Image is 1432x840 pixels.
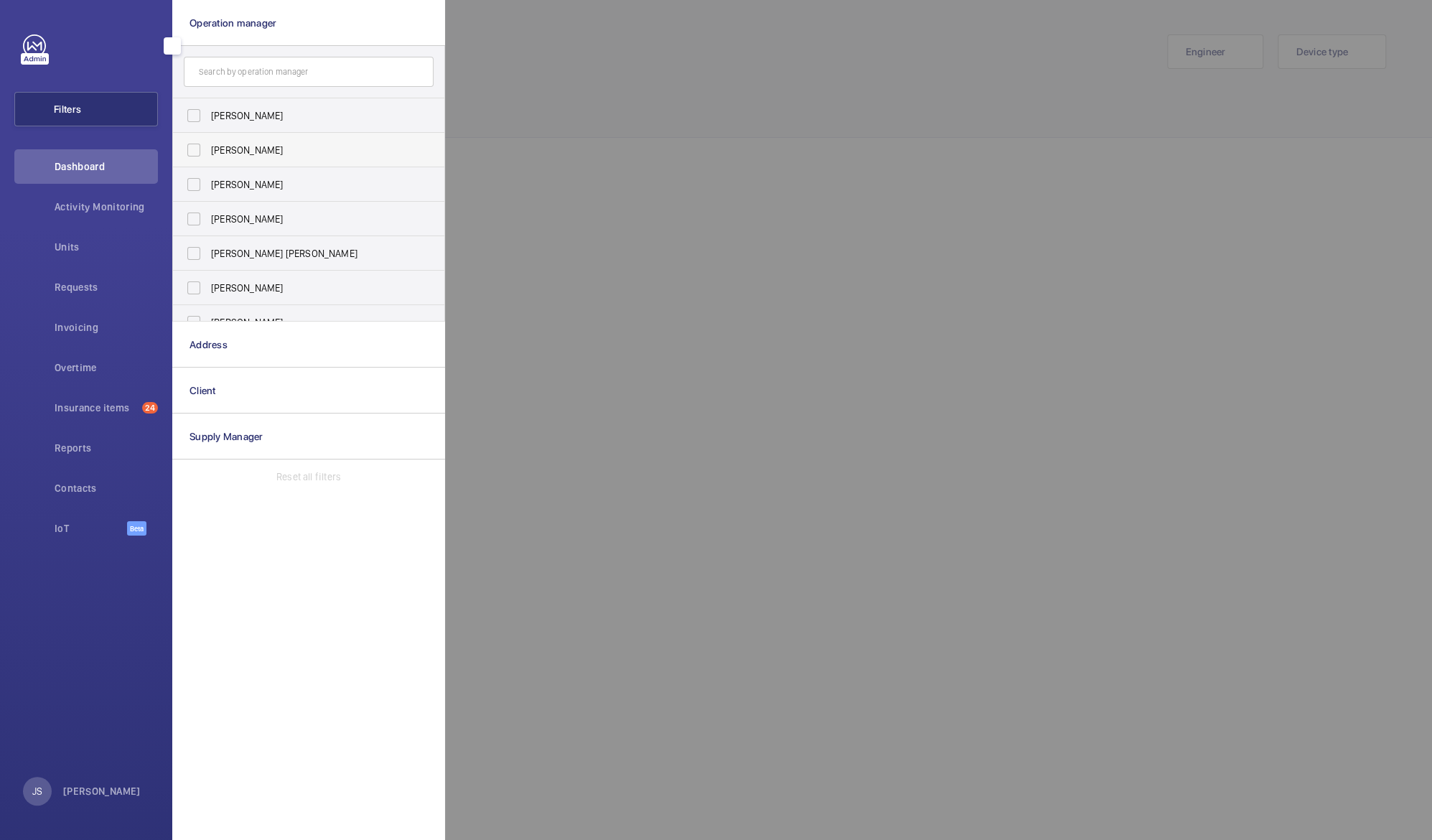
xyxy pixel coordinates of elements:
span: Beta [127,521,146,536]
span: IoT [55,521,127,536]
span: Activity Monitoring [55,200,158,214]
span: 24 [142,402,158,414]
button: Filters [14,92,158,126]
p: [PERSON_NAME] [63,784,141,798]
span: Requests [55,280,158,294]
span: Dashboard [55,159,158,174]
span: Contacts [55,481,158,495]
span: Reports [55,441,158,455]
p: JS [32,784,42,798]
span: Filters [54,102,81,116]
span: Insurance items [55,401,136,415]
span: Invoicing [55,320,158,335]
span: Units [55,240,158,254]
span: Overtime [55,360,158,375]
